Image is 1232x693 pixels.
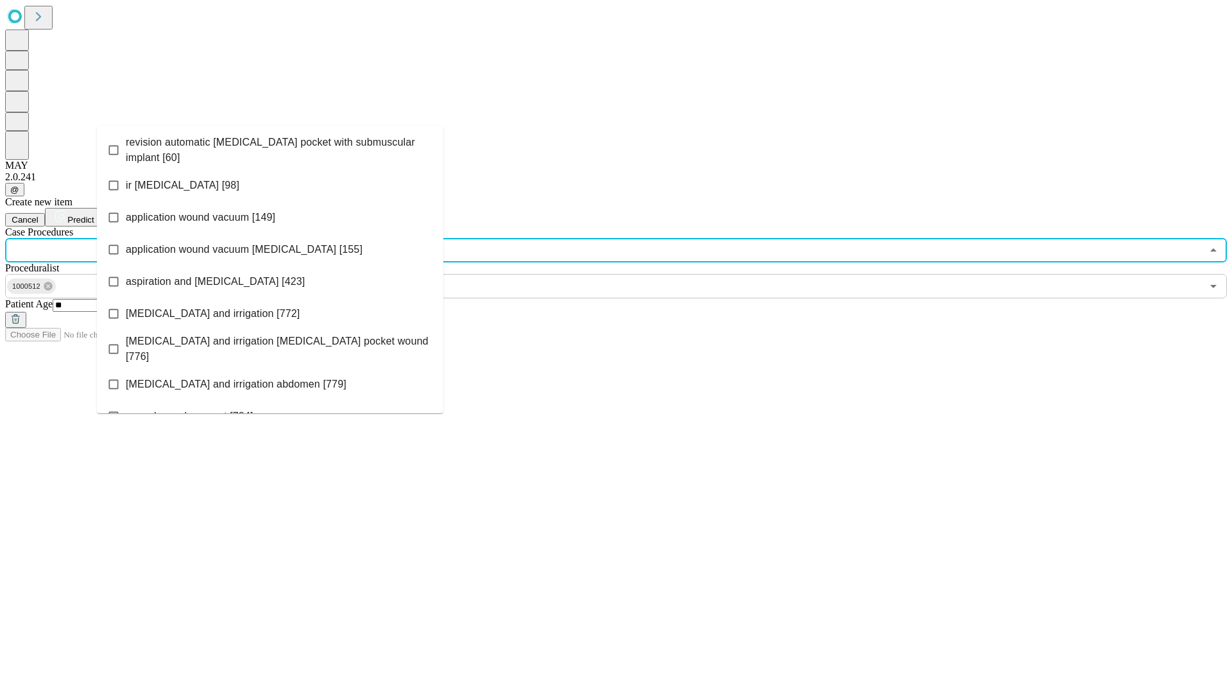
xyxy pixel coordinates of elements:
[126,178,239,193] span: ir [MEDICAL_DATA] [98]
[7,278,56,294] div: 1000512
[126,334,433,364] span: [MEDICAL_DATA] and irrigation [MEDICAL_DATA] pocket wound [776]
[1204,241,1222,259] button: Close
[126,210,275,225] span: application wound vacuum [149]
[5,171,1227,183] div: 2.0.241
[5,227,73,237] span: Scheduled Procedure
[10,185,19,194] span: @
[126,242,363,257] span: application wound vacuum [MEDICAL_DATA] [155]
[7,279,46,294] span: 1000512
[45,208,104,227] button: Predict
[126,135,433,166] span: revision automatic [MEDICAL_DATA] pocket with submuscular implant [60]
[5,196,73,207] span: Create new item
[126,377,346,392] span: [MEDICAL_DATA] and irrigation abdomen [779]
[1204,277,1222,295] button: Open
[12,215,38,225] span: Cancel
[5,160,1227,171] div: MAY
[5,213,45,227] button: Cancel
[5,183,24,196] button: @
[5,298,53,309] span: Patient Age
[126,409,253,424] span: wound vac placement [784]
[126,274,305,289] span: aspiration and [MEDICAL_DATA] [423]
[67,215,94,225] span: Predict
[126,306,300,321] span: [MEDICAL_DATA] and irrigation [772]
[5,262,59,273] span: Proceduralist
